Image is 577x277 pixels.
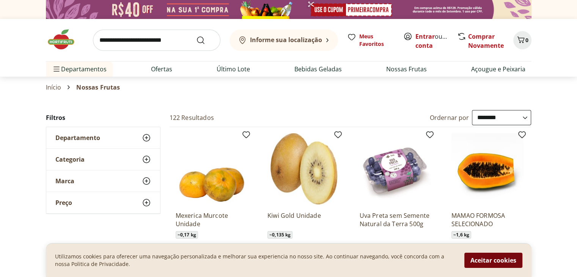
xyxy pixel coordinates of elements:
span: Departamento [55,134,100,142]
img: Kiwi Gold Unidade [267,133,340,205]
button: Aceitar cookies [464,253,522,268]
a: MAMAO FORMOSA SELECIONADO [451,211,524,228]
label: Ordernar por [430,113,469,122]
a: Kiwi Gold Unidade [267,211,340,228]
a: Comprar Novamente [468,32,504,50]
a: Uva Preta sem Semente Natural da Terra 500g [359,211,431,228]
img: Mexerica Murcote Unidade [176,133,248,205]
img: MAMAO FORMOSA SELECIONADO [451,133,524,205]
span: Departamentos [52,60,107,78]
a: Nossas Frutas [386,65,427,74]
button: Submit Search [196,36,214,45]
a: Criar conta [415,32,457,50]
b: Informe sua localização [250,36,322,44]
button: Marca [46,170,160,192]
a: Início [46,84,61,91]
span: R$ 1,53 [176,242,195,249]
span: Meus Favoritos [359,33,394,48]
a: Meus Favoritos [347,33,394,48]
a: Ofertas [151,65,172,74]
button: Departamento [46,127,160,148]
a: Bebidas Geladas [294,65,342,74]
span: 0 [525,36,528,44]
button: Menu [52,60,61,78]
span: ~ 0,135 kg [267,231,292,239]
button: Carrinho [513,31,531,49]
a: Açougue e Peixaria [471,65,525,74]
button: Informe sua localização [230,30,338,51]
span: R$ 9,99 [359,242,378,249]
img: Uva Preta sem Semente Natural da Terra 500g [359,133,431,205]
button: Categoria [46,149,160,170]
span: ~ 0,17 kg [176,231,198,239]
h2: 122 Resultados [170,113,214,122]
span: ou [415,32,449,50]
a: Último Lote [217,65,250,74]
a: Entrar [415,32,435,41]
img: Hortifruti [46,28,84,51]
a: Mexerica Murcote Unidade [176,211,248,228]
span: R$ 6,75 [267,242,286,249]
p: Utilizamos cookies para oferecer uma navegação personalizada e melhorar sua experiencia no nosso ... [55,253,455,268]
input: search [93,30,220,51]
h2: Filtros [46,110,160,125]
span: Marca [55,177,74,185]
span: Preço [55,199,72,206]
span: Categoria [55,156,85,163]
span: ~ 1,6 kg [451,231,471,239]
button: Preço [46,192,160,213]
span: Nossas Frutas [76,84,120,91]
